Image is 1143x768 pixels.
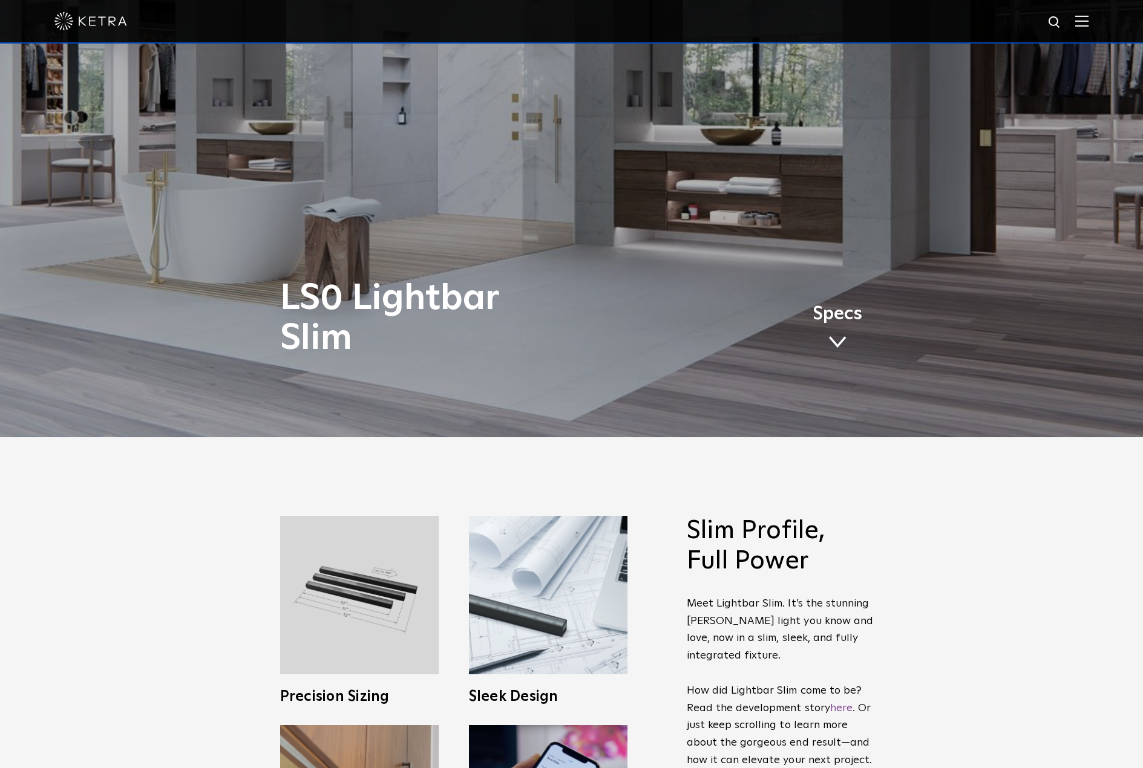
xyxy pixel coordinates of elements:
[280,516,439,674] img: L30_Custom_Length_Black-2
[280,689,439,704] h3: Precision Sizing
[830,703,853,714] a: here
[813,305,862,323] span: Specs
[813,305,862,353] a: Specs
[280,279,622,359] h1: LS0 Lightbar Slim
[1047,15,1063,30] img: search icon
[687,516,874,577] h2: Slim Profile, Full Power
[469,689,627,704] h3: Sleek Design
[469,516,627,674] img: L30_SlimProfile
[54,12,127,30] img: ketra-logo-2019-white
[1075,15,1089,27] img: Hamburger%20Nav.svg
